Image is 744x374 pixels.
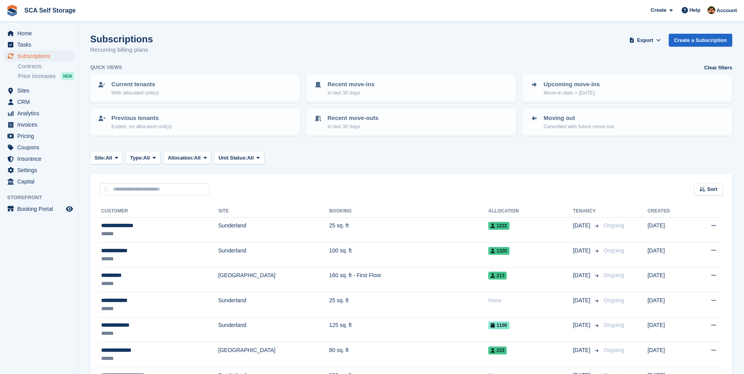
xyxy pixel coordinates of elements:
[604,247,624,254] span: Ongoing
[327,123,378,131] p: In last 30 days
[4,51,74,62] a: menu
[573,346,592,354] span: [DATE]
[95,154,106,162] span: Site:
[604,322,624,328] span: Ongoing
[488,205,573,218] th: Allocation
[329,342,488,367] td: 80 sq. ft
[61,72,74,80] div: NEW
[573,221,592,230] span: [DATE]
[4,176,74,187] a: menu
[17,142,64,153] span: Coupons
[214,151,264,164] button: Unit Status: All
[651,6,666,14] span: Create
[689,6,700,14] span: Help
[100,205,218,218] th: Customer
[91,75,299,101] a: Current tenants With allocated unit(s)
[4,153,74,164] a: menu
[329,317,488,342] td: 125 sq. ft
[648,267,691,292] td: [DATE]
[488,222,509,230] span: 1222
[573,247,592,255] span: [DATE]
[708,6,715,14] img: Sarah Race
[604,222,624,229] span: Ongoing
[488,247,509,255] span: 1320
[648,218,691,243] td: [DATE]
[327,114,378,123] p: Recent move-outs
[573,271,592,280] span: [DATE]
[17,176,64,187] span: Capital
[21,4,79,17] a: SCA Self Storage
[17,28,64,39] span: Home
[329,242,488,267] td: 100 sq. ft
[628,34,662,47] button: Export
[111,80,159,89] p: Current tenants
[648,292,691,317] td: [DATE]
[143,154,150,162] span: All
[90,64,122,71] h6: Quick views
[218,205,329,218] th: Site
[4,39,74,50] a: menu
[4,96,74,107] a: menu
[648,342,691,367] td: [DATE]
[4,165,74,176] a: menu
[329,218,488,243] td: 25 sq. ft
[17,85,64,96] span: Sites
[4,85,74,96] a: menu
[218,267,329,292] td: [GEOGRAPHIC_DATA]
[648,317,691,342] td: [DATE]
[90,34,153,44] h1: Subscriptions
[126,151,160,164] button: Type: All
[648,242,691,267] td: [DATE]
[168,154,194,162] span: Allocation:
[329,267,488,292] td: 160 sq. ft - First Floor
[111,89,159,97] p: With allocated unit(s)
[17,131,64,142] span: Pricing
[17,153,64,164] span: Insurance
[194,154,201,162] span: All
[17,119,64,130] span: Invoices
[17,96,64,107] span: CRM
[604,347,624,353] span: Ongoing
[111,123,172,131] p: Ended, no allocated unit(s)
[17,51,64,62] span: Subscriptions
[65,204,74,214] a: Preview store
[717,7,737,15] span: Account
[4,142,74,153] a: menu
[488,347,507,354] span: 233
[329,292,488,317] td: 25 sq. ft
[544,89,600,97] p: Move-in date > [DATE]
[17,203,64,214] span: Booking Portal
[18,73,56,80] span: Price increases
[4,28,74,39] a: menu
[327,80,375,89] p: Recent move-ins
[7,194,78,202] span: Storefront
[523,109,731,135] a: Moving out Cancelled with future move-out
[218,342,329,367] td: [GEOGRAPHIC_DATA]
[218,218,329,243] td: Sunderland
[90,45,153,54] p: Recurring billing plans
[4,108,74,119] a: menu
[4,131,74,142] a: menu
[90,151,123,164] button: Site: All
[329,205,488,218] th: Booking
[573,205,600,218] th: Tenancy
[218,292,329,317] td: Sunderland
[523,75,731,101] a: Upcoming move-ins Move-in date > [DATE]
[6,5,18,16] img: stora-icon-8386f47178a22dfd0bd8f6a31ec36ba5ce8667c1dd55bd0f319d3a0aa187defe.svg
[488,321,509,329] span: 1100
[91,109,299,135] a: Previous tenants Ended, no allocated unit(s)
[18,72,74,80] a: Price increases NEW
[17,108,64,119] span: Analytics
[544,80,600,89] p: Upcoming move-ins
[247,154,254,162] span: All
[573,321,592,329] span: [DATE]
[488,272,507,280] span: 213
[648,205,691,218] th: Created
[637,36,653,44] span: Export
[307,75,515,101] a: Recent move-ins In last 30 days
[4,203,74,214] a: menu
[17,165,64,176] span: Settings
[218,154,247,162] span: Unit Status:
[544,114,614,123] p: Moving out
[164,151,211,164] button: Allocation: All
